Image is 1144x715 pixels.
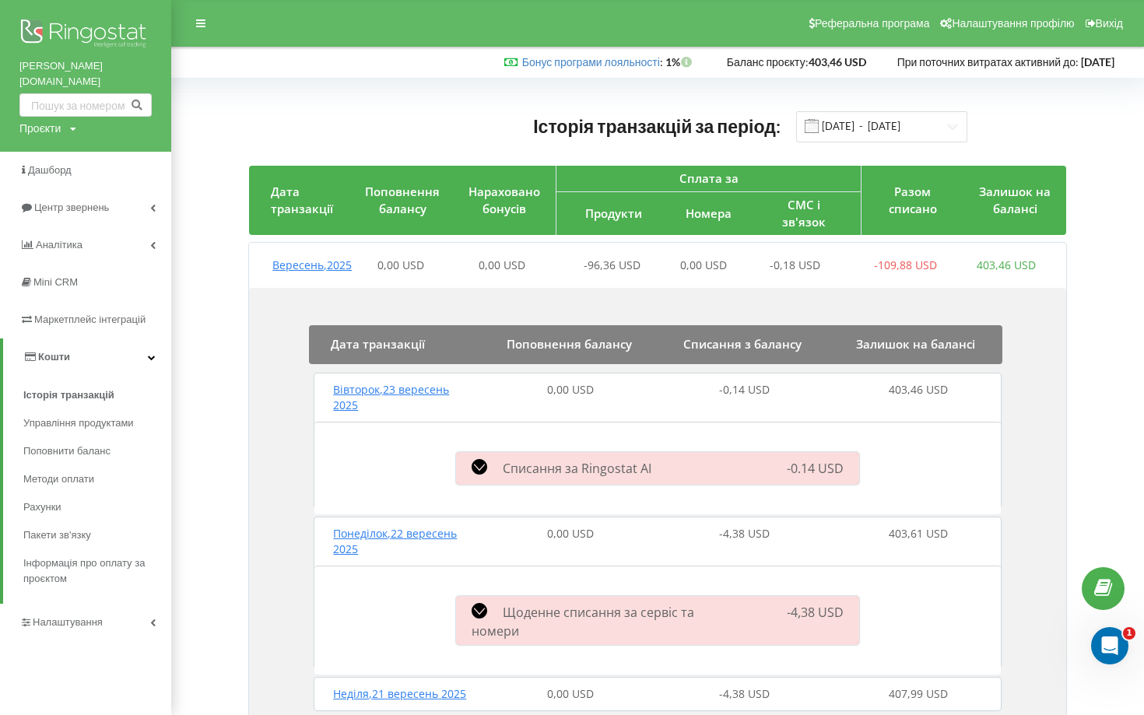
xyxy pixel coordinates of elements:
[19,93,152,117] input: Пошук за номером
[1091,627,1128,664] iframe: Intercom live chat
[889,686,948,701] span: 407,99 USD
[679,170,739,186] span: Сплата за
[770,258,820,272] span: -0,18 USD
[23,437,171,465] a: Поповнити баланс
[522,55,660,68] a: Бонус програми лояльності
[28,164,72,176] span: Дашборд
[23,499,61,515] span: Рахунки
[377,258,424,272] span: 0,00 USD
[272,258,352,272] span: Вересень , 2025
[23,493,171,521] a: Рахунки
[331,336,425,352] span: Дата транзакції
[787,459,844,476] span: -0.14 USD
[683,336,802,352] span: Списання з балансу
[23,549,171,593] a: Інформація про оплату за проєктом
[533,115,781,137] span: Історія транзакцій за період:
[19,16,152,54] img: Ringostat logo
[584,258,640,272] span: -96,36 USD
[23,409,171,437] a: Управління продуктами
[23,471,94,487] span: Методи оплати
[686,205,732,221] span: Номера
[23,387,114,403] span: Історія транзакцій
[979,184,1051,216] span: Залишок на балансі
[952,17,1074,30] span: Налаштування профілю
[522,55,663,68] span: :
[1081,55,1114,68] strong: [DATE]
[33,616,103,628] span: Налаштування
[23,556,163,587] span: Інформація про оплату за проєктом
[479,258,525,272] span: 0,00 USD
[19,121,61,136] div: Проєкти
[34,202,109,213] span: Центр звернень
[472,604,694,640] span: Щоденне списання за сервіс та номери
[23,443,111,459] span: Поповнити баланс
[547,382,594,397] span: 0,00 USD
[719,526,770,541] span: -4,38 USD
[34,314,146,325] span: Маркетплейс інтеграцій
[23,521,171,549] a: Пакети зв'язку
[809,55,866,68] strong: 403,46 USD
[503,460,651,477] span: Списання за Ringostat AI
[977,258,1036,272] span: 403,46 USD
[727,55,809,68] span: Баланс проєкту:
[23,415,134,431] span: Управління продуктами
[23,527,91,543] span: Пакети зв'язку
[889,526,948,541] span: 403,61 USD
[1123,627,1135,640] span: 1
[19,58,152,89] a: [PERSON_NAME][DOMAIN_NAME]
[1096,17,1123,30] span: Вихід
[897,55,1079,68] span: При поточних витратах активний до:
[665,55,696,68] strong: 1%
[680,258,727,272] span: 0,00 USD
[468,184,540,216] span: Нараховано бонусів
[38,351,70,363] span: Кошти
[507,336,632,352] span: Поповнення балансу
[889,382,948,397] span: 403,46 USD
[815,17,930,30] span: Реферальна програма
[33,276,78,288] span: Mini CRM
[36,239,82,251] span: Аналiтика
[787,603,844,620] span: -4,38 USD
[547,686,594,701] span: 0,00 USD
[547,526,594,541] span: 0,00 USD
[23,465,171,493] a: Методи оплати
[856,336,975,352] span: Залишок на балансі
[719,382,770,397] span: -0,14 USD
[782,197,826,229] span: СМС і зв'язок
[3,338,171,376] a: Кошти
[874,258,937,272] span: -109,88 USD
[333,382,449,412] span: Вівторок , 23 вересень 2025
[23,381,171,409] a: Історія транзакцій
[719,686,770,701] span: -4,38 USD
[333,526,457,556] span: Понеділок , 22 вересень 2025
[889,184,937,216] span: Разом списано
[333,686,466,701] span: Неділя , 21 вересень 2025
[365,184,440,216] span: Поповнення балансу
[271,184,333,216] span: Дата транзакції
[585,205,642,221] span: Продукти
